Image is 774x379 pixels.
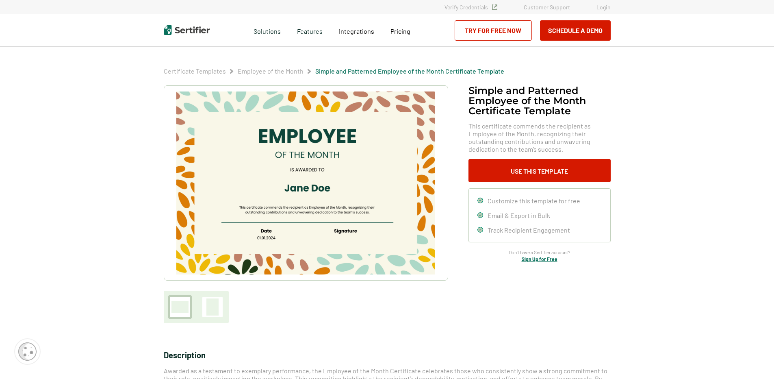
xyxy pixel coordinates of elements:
h1: Simple and Patterned Employee of the Month Certificate Template [468,85,611,116]
span: Pricing [390,27,410,35]
a: Try for Free Now [455,20,532,41]
a: Pricing [390,25,410,35]
img: Cookie Popup Icon [18,342,37,361]
a: Integrations [339,25,374,35]
span: Features [297,25,323,35]
a: Employee of the Month [238,67,304,75]
button: Schedule a Demo [540,20,611,41]
a: Certificate Templates [164,67,226,75]
span: This certificate commends the recipient as Employee of the Month, recognizing their outstanding c... [468,122,611,153]
button: Use This Template [468,159,611,182]
span: Integrations [339,27,374,35]
a: Simple and Patterned Employee of the Month Certificate Template [315,67,504,75]
img: Verified [492,4,497,10]
a: Customer Support [524,4,570,11]
span: Email & Export in Bulk [488,211,550,219]
a: Login [596,4,611,11]
span: Solutions [254,25,281,35]
span: Don’t have a Sertifier account? [509,248,570,256]
div: Breadcrumb [164,67,504,75]
a: Verify Credentials [444,4,497,11]
span: Customize this template for free [488,197,580,205]
span: Track Recipient Engagement [488,226,570,234]
img: Sertifier | Digital Credentialing Platform [164,25,210,35]
iframe: Chat Widget [733,340,774,379]
img: Simple and Patterned Employee of the Month Certificate Template [176,91,435,274]
a: Sign Up for Free [522,256,557,262]
span: Description [164,350,206,360]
